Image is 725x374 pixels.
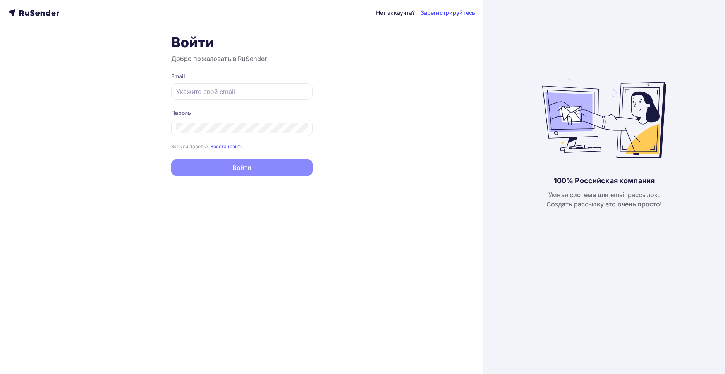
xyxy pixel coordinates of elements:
button: Войти [171,159,313,176]
input: Укажите свой email [176,87,308,96]
div: Пароль [171,109,313,117]
small: Забыли пароль? [171,144,209,149]
a: Восстановить [210,143,243,149]
h1: Войти [171,34,313,51]
h3: Добро пожаловать в RuSender [171,54,313,63]
div: Email [171,73,313,80]
div: Нет аккаунта? [376,9,415,17]
div: Умная система для email рассылок. Создать рассылку это очень просто! [546,190,662,209]
div: 100% Российская компания [554,176,655,185]
a: Зарегистрируйтесь [421,9,475,17]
